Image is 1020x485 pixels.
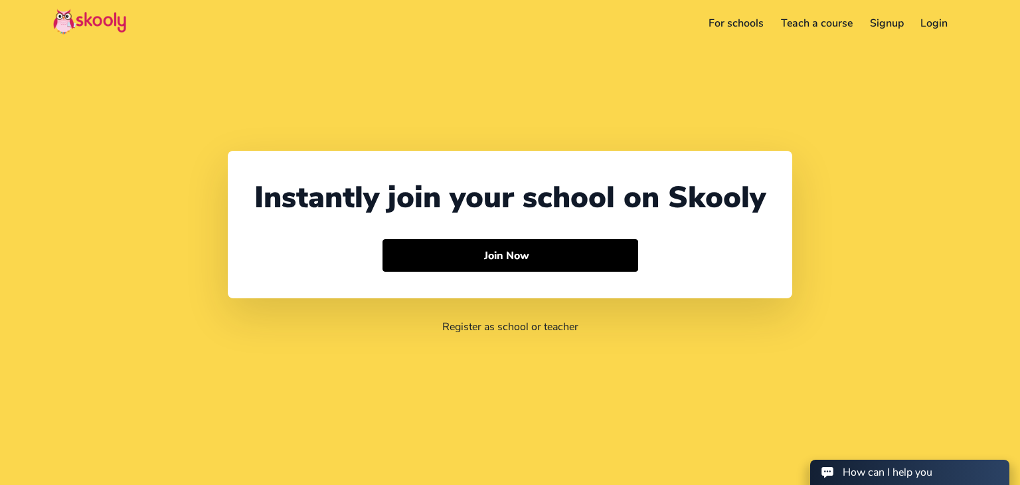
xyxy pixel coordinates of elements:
[701,13,773,34] a: For schools
[382,239,638,272] button: Join Now
[254,177,766,218] div: Instantly join your school on Skooly
[912,13,956,34] a: Login
[861,13,912,34] a: Signup
[53,9,126,35] img: Skooly
[772,13,861,34] a: Teach a course
[442,320,578,334] a: Register as school or teacher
